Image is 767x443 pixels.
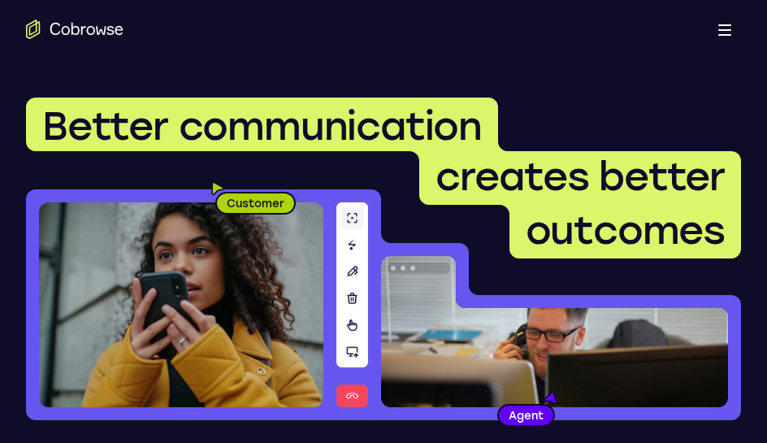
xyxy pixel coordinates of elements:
span: creates better [435,153,725,200]
span: outcomes [526,206,725,254]
a: Go to the home page [26,20,123,39]
img: A customer holding their phone [39,202,323,407]
img: A series of tools used in co-browsing sessions [336,202,368,407]
span: Better communication [42,102,482,150]
img: A customer support agent talking on the phone [381,256,728,407]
